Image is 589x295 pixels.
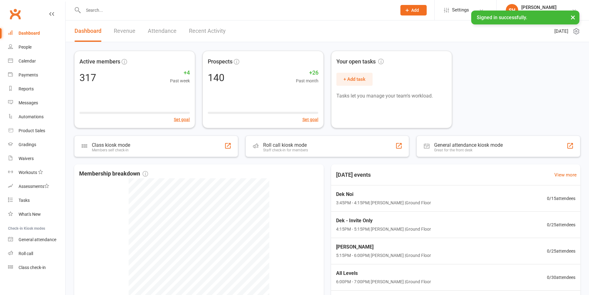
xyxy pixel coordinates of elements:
[92,148,130,152] div: Members self check-in
[79,73,96,83] div: 317
[302,116,318,123] button: Set goal
[8,54,65,68] a: Calendar
[19,184,49,189] div: Assessments
[336,199,431,206] span: 3:45PM - 4:15PM | [PERSON_NAME] | Ground Floor
[189,20,226,42] a: Recent Activity
[296,68,318,77] span: +26
[477,15,527,20] span: Signed in successfully.
[8,193,65,207] a: Tasks
[336,243,431,251] span: [PERSON_NAME]
[7,6,23,22] a: Clubworx
[19,212,41,217] div: What's New
[8,26,65,40] a: Dashboard
[263,142,308,148] div: Roll call kiosk mode
[8,68,65,82] a: Payments
[8,247,65,261] a: Roll call
[19,100,38,105] div: Messages
[170,77,190,84] span: Past week
[19,86,34,91] div: Reports
[114,20,135,42] a: Revenue
[8,40,65,54] a: People
[208,73,224,83] div: 140
[8,96,65,110] a: Messages
[434,142,503,148] div: General attendance kiosk mode
[8,124,65,138] a: Product Sales
[79,57,120,66] span: Active members
[336,252,431,259] span: 5:15PM - 6:00PM | [PERSON_NAME] | Ground Floor
[336,92,447,100] p: Tasks let you manage your team's workload.
[567,11,578,24] button: ×
[19,156,34,161] div: Waivers
[554,28,568,35] span: [DATE]
[19,237,56,242] div: General attendance
[19,59,36,63] div: Calendar
[79,169,148,178] span: Membership breakdown
[336,57,384,66] span: Your open tasks
[8,152,65,166] a: Waivers
[19,31,40,36] div: Dashboard
[547,248,575,254] span: 0 / 25 attendees
[19,142,36,147] div: Gradings
[8,233,65,247] a: General attendance kiosk mode
[547,195,575,202] span: 0 / 15 attendees
[8,180,65,193] a: Assessments
[8,261,65,275] a: Class kiosk mode
[336,73,373,86] button: + Add task
[336,217,431,225] span: Dek - Invite Only
[8,166,65,180] a: Workouts
[521,10,557,16] div: Suay Muay Thai
[19,45,32,50] div: People
[19,198,30,203] div: Tasks
[296,77,318,84] span: Past month
[8,82,65,96] a: Reports
[411,8,419,13] span: Add
[434,148,503,152] div: Great for the front desk
[336,190,431,198] span: Dek Noi
[148,20,177,42] a: Attendance
[331,169,376,180] h3: [DATE] events
[19,72,38,77] div: Payments
[554,171,577,179] a: View more
[19,265,46,270] div: Class check-in
[19,128,45,133] div: Product Sales
[452,3,469,17] span: Settings
[336,269,431,277] span: All Levels
[92,142,130,148] div: Class kiosk mode
[19,251,33,256] div: Roll call
[8,207,65,221] a: What's New
[336,278,431,285] span: 6:00PM - 7:00PM | [PERSON_NAME] | Ground Floor
[521,5,557,10] div: [PERSON_NAME]
[8,110,65,124] a: Automations
[8,138,65,152] a: Gradings
[170,68,190,77] span: +4
[336,226,431,232] span: 4:15PM - 5:15PM | [PERSON_NAME] | Ground Floor
[174,116,190,123] button: Set goal
[81,6,392,15] input: Search...
[547,221,575,228] span: 0 / 25 attendees
[400,5,427,15] button: Add
[75,20,101,42] a: Dashboard
[19,114,44,119] div: Automations
[208,57,233,66] span: Prospects
[506,4,518,16] div: SH
[263,148,308,152] div: Staff check-in for members
[547,274,575,281] span: 0 / 30 attendees
[19,170,37,175] div: Workouts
